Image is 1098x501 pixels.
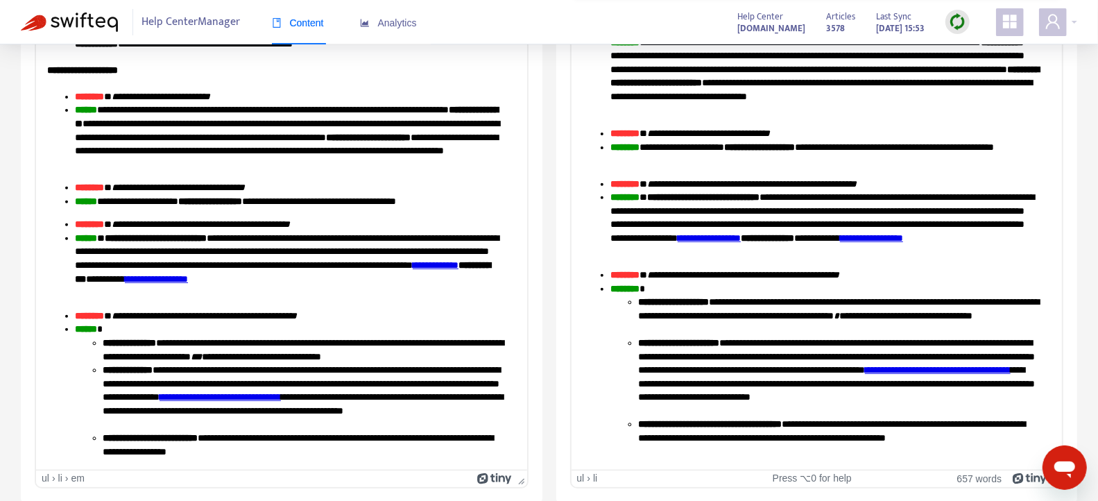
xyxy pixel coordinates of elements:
img: sync.dc5367851b00ba804db3.png [949,13,966,31]
button: 657 words [957,473,1002,484]
span: Help Center Manager [142,9,241,35]
strong: [DOMAIN_NAME] [737,21,805,36]
div: ul [577,473,585,484]
span: area-chart [360,18,370,28]
img: Swifteq [21,12,118,32]
span: appstore [1002,13,1018,30]
div: Press the Up and Down arrow keys to resize the editor. [513,470,527,487]
span: user [1045,13,1061,30]
span: book [272,18,282,28]
div: li [593,473,597,484]
strong: 3578 [826,21,845,36]
a: [DOMAIN_NAME] [737,20,805,36]
span: Content [272,17,324,28]
strong: [DATE] 15:53 [876,21,925,36]
span: Articles [826,9,855,24]
a: Powered by Tiny [1013,473,1047,484]
iframe: Button to launch messaging window [1043,445,1087,490]
div: Press ⌥0 for help [734,473,891,484]
a: Powered by Tiny [477,473,512,484]
span: Analytics [360,17,417,28]
span: Help Center [737,9,783,24]
div: › [587,473,590,484]
span: Last Sync [876,9,911,24]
